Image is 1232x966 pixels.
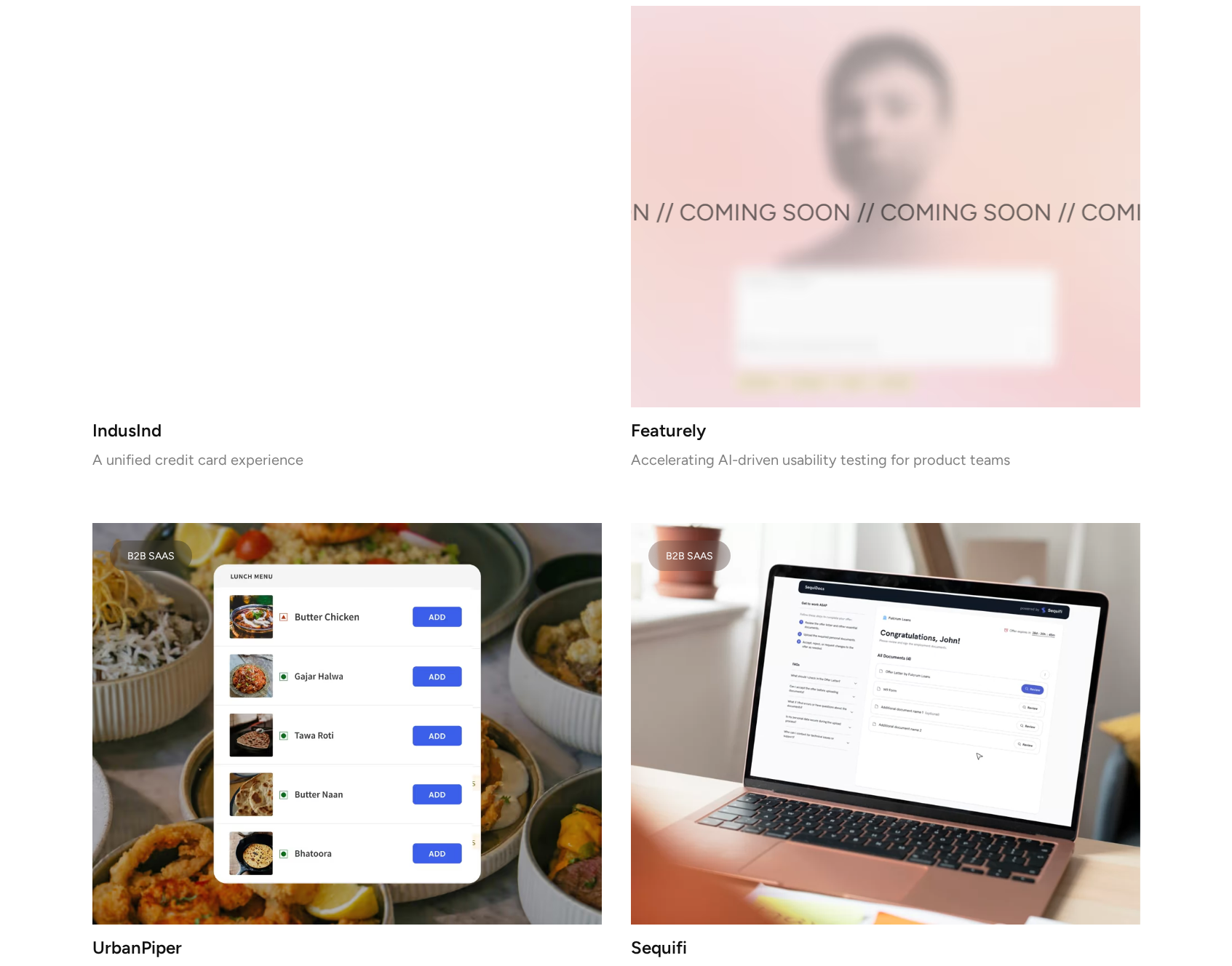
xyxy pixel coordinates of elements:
[92,6,602,465] a: FINTECHIndusIndA unified credit card experience
[92,455,602,465] p: A unified credit card experience
[92,425,602,437] h3: IndusInd
[127,552,175,559] div: B2B SAAS
[127,35,171,42] div: FINTECH
[631,942,1140,954] h3: Sequifi
[666,552,713,559] div: B2B SaaS
[92,942,602,954] h3: UrbanPiper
